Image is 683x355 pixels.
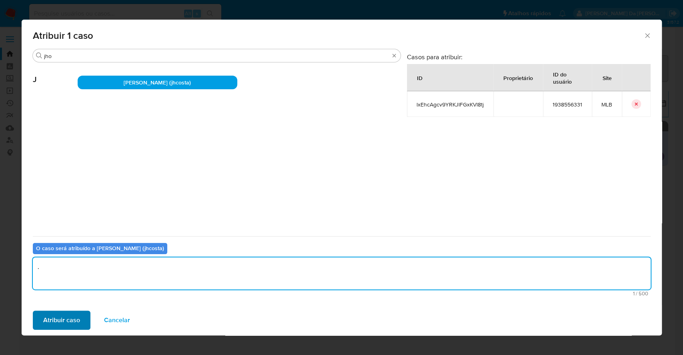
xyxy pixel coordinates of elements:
div: Site [593,68,621,87]
button: Cancelar [94,311,140,330]
span: Atribuir 1 caso [33,31,644,40]
h3: Casos para atribuir: [407,53,651,61]
span: J [33,63,78,84]
span: Atribuir caso [43,311,80,329]
div: assign-modal [22,20,662,335]
button: Apagar busca [391,52,397,59]
button: icon-button [631,99,641,109]
button: Procurar [36,52,42,59]
div: ID do usuário [543,64,591,91]
span: [PERSON_NAME] (jhcosta) [124,78,191,86]
span: Máximo de 500 caracteres [35,291,648,296]
button: Atribuir caso [33,311,90,330]
div: [PERSON_NAME] (jhcosta) [78,76,238,89]
span: Cancelar [104,311,130,329]
div: Proprietário [494,68,543,87]
textarea: . [33,257,651,289]
span: 1938556331 [553,101,582,108]
button: Fechar a janela [643,32,651,39]
span: lxEhcAgcv9YRKJlFGxKVl8tj [417,101,484,108]
span: MLB [601,101,612,108]
input: Analista de pesquisa [44,52,389,60]
div: ID [407,68,432,87]
b: O caso será atribuído a [PERSON_NAME] (jhcosta) [36,244,164,252]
